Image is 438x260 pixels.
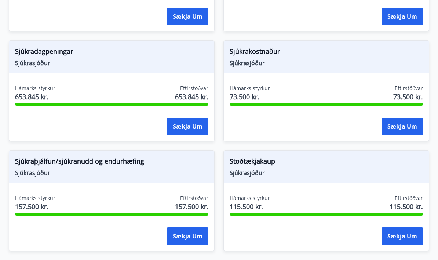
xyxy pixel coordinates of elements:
button: Sækja um [382,227,423,245]
span: Hámarks styrkur [230,85,270,92]
button: Sækja um [167,227,208,245]
span: Sjúkradagpeningar [15,47,208,59]
button: Sækja um [382,8,423,25]
span: 653.845 kr. [15,92,55,101]
span: 653.845 kr. [175,92,208,101]
span: Eftirstöðvar [180,194,208,202]
span: Eftirstöðvar [395,85,423,92]
span: 73.500 kr. [230,92,270,101]
span: Hámarks styrkur [15,194,55,202]
span: 115.500 kr. [230,202,270,211]
span: Sjúkraþjálfun/sjúkranudd og endurhæfing [15,156,208,169]
span: 157.500 kr. [175,202,208,211]
span: 157.500 kr. [15,202,55,211]
span: Hámarks styrkur [15,85,55,92]
span: Sjúkrasjóður [230,59,423,67]
span: Hámarks styrkur [230,194,270,202]
button: Sækja um [167,118,208,135]
span: 115.500 kr. [390,202,423,211]
span: 73.500 kr. [393,92,423,101]
button: Sækja um [382,118,423,135]
span: Sjúkrasjóður [15,169,208,177]
button: Sækja um [167,8,208,25]
span: Stoðtækjakaup [230,156,423,169]
span: Eftirstöðvar [395,194,423,202]
span: Eftirstöðvar [180,85,208,92]
span: Sjúkrasjóður [15,59,208,67]
span: Sjúkrasjóður [230,169,423,177]
span: Sjúkrakostnaður [230,47,423,59]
